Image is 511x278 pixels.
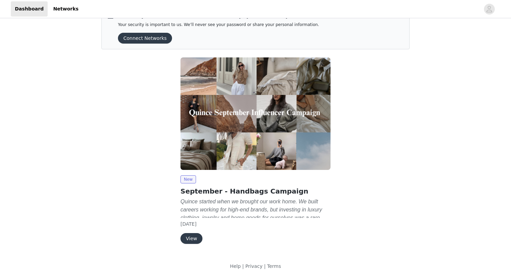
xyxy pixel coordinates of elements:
a: View [180,236,202,241]
h2: September - Handbags Campaign [180,186,331,196]
span: | [264,263,266,269]
em: Quince started when we brought our work home. We built careers working for high-end brands, but i... [180,199,324,245]
div: avatar [486,4,492,15]
button: View [180,233,202,244]
span: New [180,175,196,183]
span: [DATE] [180,221,196,227]
a: Help [230,263,241,269]
a: Dashboard [11,1,48,17]
p: Your security is important to us. We’ll never see your password or share your personal information. [118,22,376,27]
button: Connect Networks [118,33,172,44]
a: Terms [267,263,281,269]
a: Privacy [245,263,263,269]
img: Quince [180,57,331,170]
span: | [242,263,244,269]
a: Networks [49,1,82,17]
